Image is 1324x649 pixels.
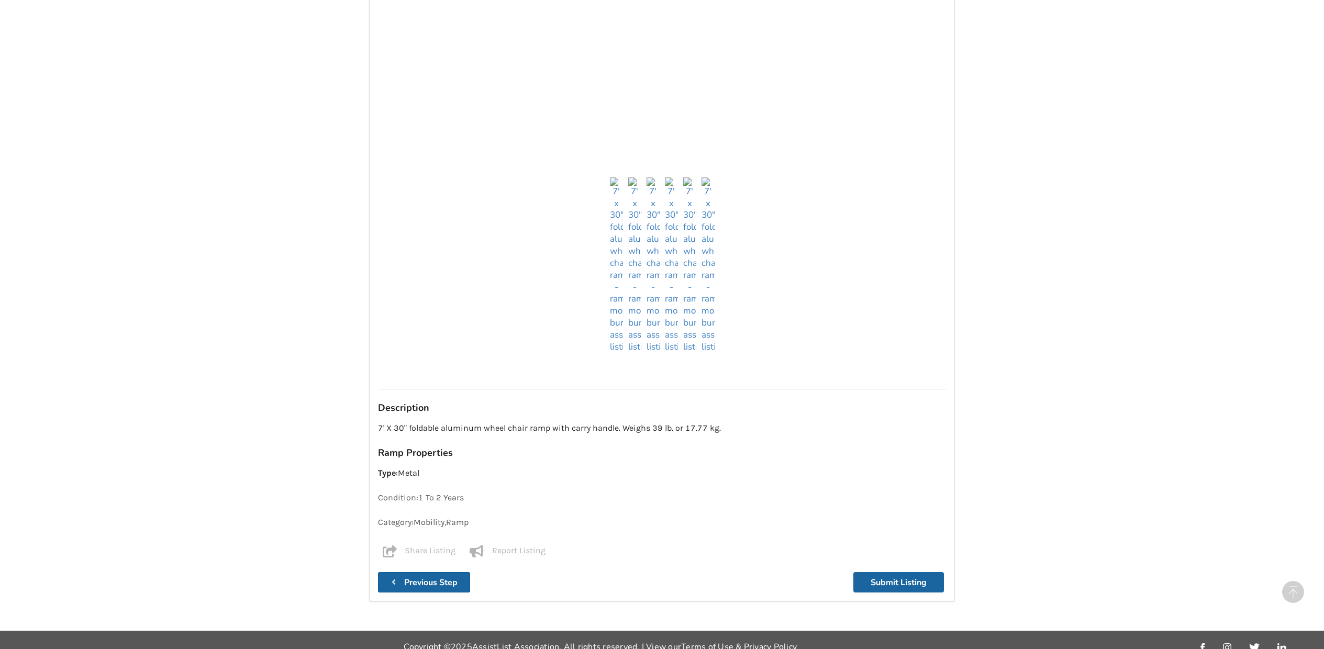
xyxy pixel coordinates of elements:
[404,577,458,588] b: Previous Step
[378,402,946,414] h3: Description
[378,447,946,459] h3: Ramp Properties
[665,177,678,353] img: 7' x 30" foldable aluminum wheel chair ramp -ramp-mobility-burnaby-assistlist-listing
[853,572,944,592] button: Submit Listing
[702,177,715,353] img: 7' x 30" foldable aluminum wheel chair ramp -ramp-mobility-burnaby-assistlist-listing
[683,177,696,353] img: 7' x 30" foldable aluminum wheel chair ramp -ramp-mobility-burnaby-assistlist-listing
[492,545,546,557] p: Report Listing
[378,517,946,529] p: Category: Mobility , Ramp
[378,468,396,478] strong: Type
[610,177,623,353] img: 7' x 30" foldable aluminum wheel chair ramp -ramp-mobility-burnaby-assistlist-listing
[378,467,946,479] p: : Metal
[378,572,470,592] button: Previous Step
[378,422,946,434] p: 7' X 30" foldable aluminum wheel chair ramp with carry handle. Weighs 39 lb. or 17.77 kg.
[378,492,946,504] p: Condition: 1 To 2 Years
[647,177,660,353] img: 7' x 30" foldable aluminum wheel chair ramp -ramp-mobility-burnaby-assistlist-listing
[628,177,641,353] img: 7' x 30" foldable aluminum wheel chair ramp -ramp-mobility-burnaby-assistlist-listing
